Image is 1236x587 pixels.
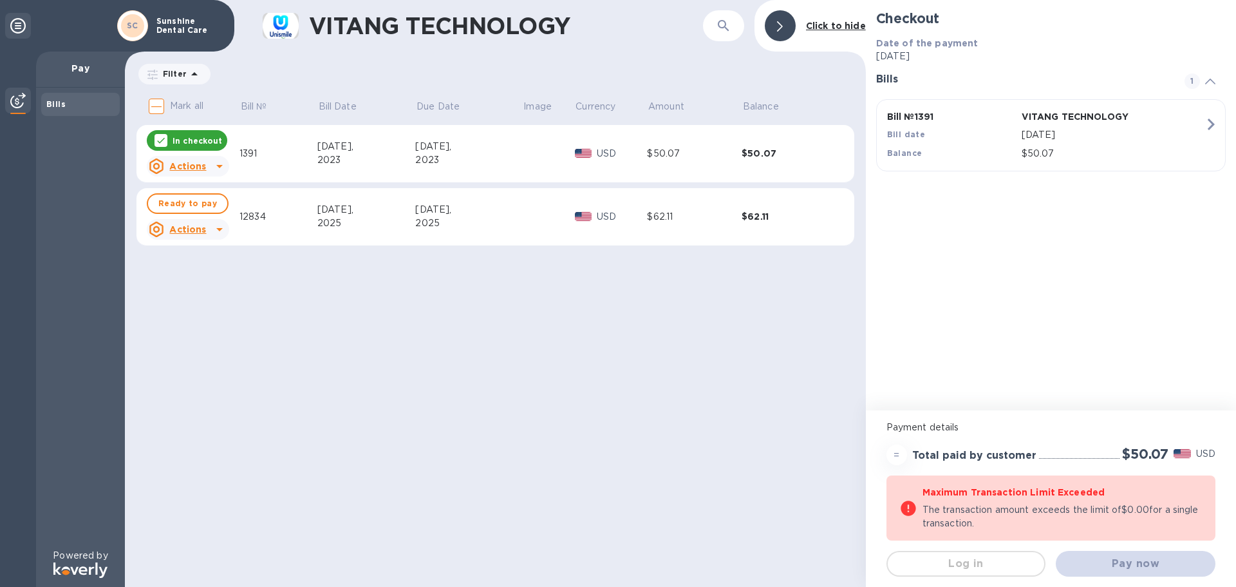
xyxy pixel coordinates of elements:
[46,99,66,109] b: Bills
[575,212,592,221] img: USD
[169,224,206,235] u: Actions
[1022,110,1151,123] p: VITANG TECHNOLOGY
[415,153,522,167] div: 2023
[806,21,866,31] b: Click to hide
[53,563,108,578] img: Logo
[241,100,267,113] p: Bill №
[241,100,284,113] span: Bill №
[158,68,187,79] p: Filter
[886,421,1215,434] p: Payment details
[523,100,552,113] p: Image
[597,147,647,160] p: USD
[239,147,317,160] div: 1391
[169,161,206,171] u: Actions
[576,100,615,113] p: Currency
[170,99,203,113] p: Mark all
[648,100,684,113] p: Amount
[886,445,907,465] div: =
[575,149,592,158] img: USD
[742,210,836,223] div: $62.11
[317,203,416,217] div: [DATE],
[647,210,742,224] div: $62.11
[887,148,922,158] b: Balance
[127,21,138,30] b: SC
[1196,447,1215,461] p: USD
[46,62,115,75] p: Pay
[1184,73,1200,89] span: 1
[743,100,779,113] p: Balance
[147,193,229,214] button: Ready to pay
[417,100,476,113] span: Due Date
[876,73,1169,86] h3: Bills
[417,100,460,113] p: Due Date
[1122,446,1168,462] h2: $50.07
[309,12,703,39] h1: VITANG TECHNOLOGY
[922,503,1203,530] p: The transaction amount exceeds the limit of $0.00 for a single transaction.
[415,203,522,217] div: [DATE],
[239,210,317,224] div: 12834
[742,147,836,160] div: $50.07
[597,210,647,224] p: USD
[1022,147,1204,160] p: $50.07
[876,50,1226,63] p: [DATE]
[156,17,221,35] p: Sunshine Dental Care
[876,99,1226,171] button: Bill №1391VITANG TECHNOLOGYBill date[DATE]Balance$50.07
[317,140,416,153] div: [DATE],
[319,100,373,113] span: Bill Date
[319,100,357,113] p: Bill Date
[743,100,796,113] span: Balance
[648,100,701,113] span: Amount
[158,196,217,211] span: Ready to pay
[876,38,979,48] b: Date of the payment
[415,217,522,230] div: 2025
[173,135,222,146] p: In checkout
[647,147,742,160] div: $50.07
[1174,449,1191,458] img: USD
[317,153,416,167] div: 2023
[415,140,522,153] div: [DATE],
[1022,128,1204,142] p: [DATE]
[887,130,926,139] b: Bill date
[912,450,1036,462] h3: Total paid by customer
[887,110,1016,123] p: Bill № 1391
[317,217,416,230] div: 2025
[53,549,108,563] p: Powered by
[876,10,1226,26] h2: Checkout
[922,487,1105,497] b: Maximum Transaction Limit Exceeded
